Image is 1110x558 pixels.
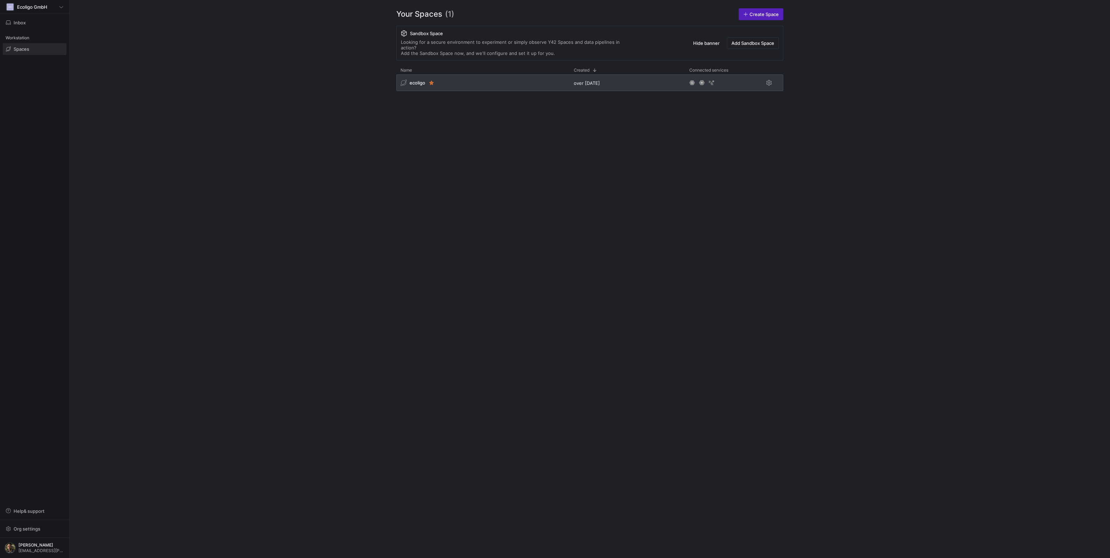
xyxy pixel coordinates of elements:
span: Spaces [14,46,29,52]
span: Help & support [14,508,45,514]
span: Org settings [14,526,40,532]
button: Inbox [3,17,66,29]
span: Hide banner [693,40,720,46]
span: Create Space [750,11,779,17]
span: (1) [445,8,454,20]
span: Inbox [14,20,26,25]
span: ecoligo [410,80,425,86]
span: Name [401,68,412,73]
span: over [DATE] [574,80,600,86]
img: https://storage.googleapis.com/y42-prod-data-exchange/images/7e7RzXvUWcEhWhf8BYUbRCghczaQk4zBh2Nv... [5,542,16,553]
span: [PERSON_NAME] [18,543,65,548]
a: Org settings [3,527,66,532]
span: Connected services [689,68,728,73]
span: Ecoligo GmbH [17,4,47,10]
span: Sandbox Space [410,31,443,36]
div: Press SPACE to select this row. [396,74,783,94]
button: Help& support [3,505,66,517]
button: Hide banner [689,37,724,49]
div: EG [7,3,14,10]
span: [EMAIL_ADDRESS][PERSON_NAME][DOMAIN_NAME] [18,548,65,553]
span: Your Spaces [396,8,442,20]
div: Looking for a secure environment to experiment or simply observe Y42 Spaces and data pipelines in... [401,39,634,56]
button: https://storage.googleapis.com/y42-prod-data-exchange/images/7e7RzXvUWcEhWhf8BYUbRCghczaQk4zBh2Nv... [3,541,66,555]
div: Workstation [3,33,66,43]
a: Create Space [739,8,783,20]
button: Add Sandbox Space [727,37,779,49]
span: Add Sandbox Space [731,40,774,46]
span: Created [574,68,589,73]
button: Org settings [3,523,66,535]
a: Spaces [3,43,66,55]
